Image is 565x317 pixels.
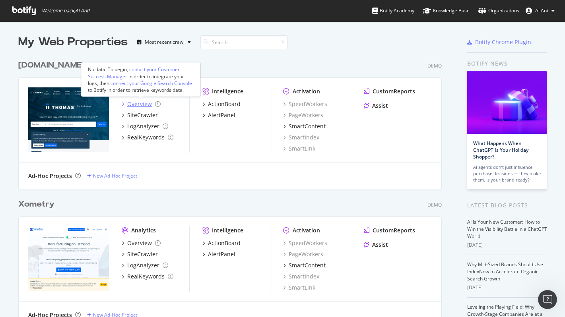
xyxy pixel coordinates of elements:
[283,239,327,247] a: SpeedWorkers
[364,241,388,249] a: Assist
[475,38,531,46] div: Botify Chrome Plugin
[283,122,326,130] a: SmartContent
[208,100,241,108] div: ActionBoard
[212,87,243,95] div: Intelligence
[28,172,72,180] div: Ad-Hoc Projects
[122,239,161,247] a: Overview
[538,290,557,309] iframe: Intercom live chat
[127,111,158,119] div: SiteCrawler
[134,36,194,48] button: Most recent crawl
[427,201,442,208] div: Demo
[88,66,180,79] div: contact your Customer Success Manager
[373,87,415,95] div: CustomReports
[145,40,184,44] div: Most recent crawl
[18,34,128,50] div: My Web Properties
[28,226,109,291] img: Xometry
[372,7,414,15] div: Botify Academy
[127,273,165,280] div: RealKeywords
[212,226,243,234] div: Intelligence
[202,100,241,108] a: ActionBoard
[208,111,235,119] div: AlertPanel
[293,226,320,234] div: Activation
[200,35,288,49] input: Search
[202,250,235,258] a: AlertPanel
[202,111,235,119] a: AlertPanel
[208,239,241,247] div: ActionBoard
[535,7,548,14] span: Al Ant
[478,7,519,15] div: Organizations
[122,261,168,269] a: LogAnalyzer
[467,218,547,240] a: AI Is Your New Customer: How to Win the Visibility Battle in a ChatGPT World
[111,79,192,86] div: connect your Google Search Console
[127,250,158,258] div: SiteCrawler
[131,226,156,234] div: Analytics
[467,38,531,46] a: Botify Chrome Plugin
[364,87,415,95] a: CustomReports
[473,164,541,183] div: AI agents don’t just influence purchase decisions — they make them. Is your brand ready?
[283,250,323,258] a: PageWorkers
[122,273,173,280] a: RealKeywords
[122,250,158,258] a: SiteCrawler
[122,100,161,108] a: Overview
[283,261,326,269] a: SmartContent
[208,250,235,258] div: AlertPanel
[283,145,315,153] a: SmartLink
[473,140,528,160] a: What Happens When ChatGPT Is Your Holiday Shopper?
[18,199,58,210] a: Xometry
[88,66,194,93] div: No data. To begin, in order to integrate your logs, then to Botify in order to retrieve keywords ...
[427,62,442,69] div: Demo
[373,226,415,234] div: CustomReports
[519,4,561,17] button: Al Ant
[467,261,543,282] a: Why Mid-Sized Brands Should Use IndexNow to Accelerate Organic Search Growth
[364,102,388,110] a: Assist
[289,122,326,130] div: SmartContent
[364,226,415,234] a: CustomReports
[289,261,326,269] div: SmartContent
[423,7,470,15] div: Knowledge Base
[127,133,165,141] div: RealKeywords
[283,111,323,119] a: PageWorkers
[467,284,547,291] div: [DATE]
[293,87,320,95] div: Activation
[467,201,547,210] div: Latest Blog Posts
[122,111,158,119] a: SiteCrawler
[18,60,85,71] div: [DOMAIN_NAME]
[283,273,319,280] a: SmartIndex
[122,133,173,141] a: RealKeywords
[283,133,319,141] a: SmartIndex
[372,241,388,249] div: Assist
[87,172,137,179] a: New Ad-Hoc Project
[127,239,152,247] div: Overview
[18,199,54,210] div: Xometry
[122,122,168,130] a: LogAnalyzer
[127,122,159,130] div: LogAnalyzer
[127,100,152,108] div: Overview
[28,87,109,152] img: thomasnet.com
[127,261,159,269] div: LogAnalyzer
[467,59,547,68] div: Botify news
[18,60,88,71] a: [DOMAIN_NAME]
[42,8,89,14] span: Welcome back, Al Ant !
[283,100,327,108] a: SpeedWorkers
[467,242,547,249] div: [DATE]
[93,172,137,179] div: New Ad-Hoc Project
[202,239,241,247] a: ActionBoard
[283,284,315,292] a: SmartLink
[372,102,388,110] div: Assist
[467,71,547,134] img: What Happens When ChatGPT Is Your Holiday Shopper?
